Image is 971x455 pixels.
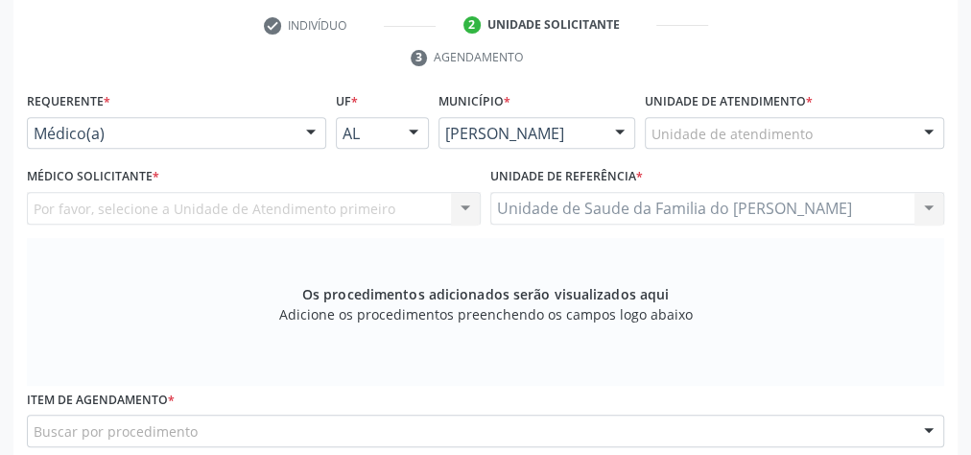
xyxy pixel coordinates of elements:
label: Município [438,87,510,117]
span: Médico(a) [34,124,287,143]
label: Requerente [27,87,110,117]
label: Unidade de referência [490,162,643,192]
label: UF [336,87,358,117]
label: Item de agendamento [27,386,175,416]
label: Médico Solicitante [27,162,159,192]
span: [PERSON_NAME] [445,124,596,143]
div: 2 [463,16,481,34]
div: Unidade solicitante [487,16,620,34]
span: Unidade de atendimento [651,124,813,144]
span: Os procedimentos adicionados serão visualizados aqui [302,284,669,304]
label: Unidade de atendimento [645,87,813,117]
span: Buscar por procedimento [34,421,198,442]
span: Adicione os procedimentos preenchendo os campos logo abaixo [279,304,693,324]
span: AL [343,124,390,143]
